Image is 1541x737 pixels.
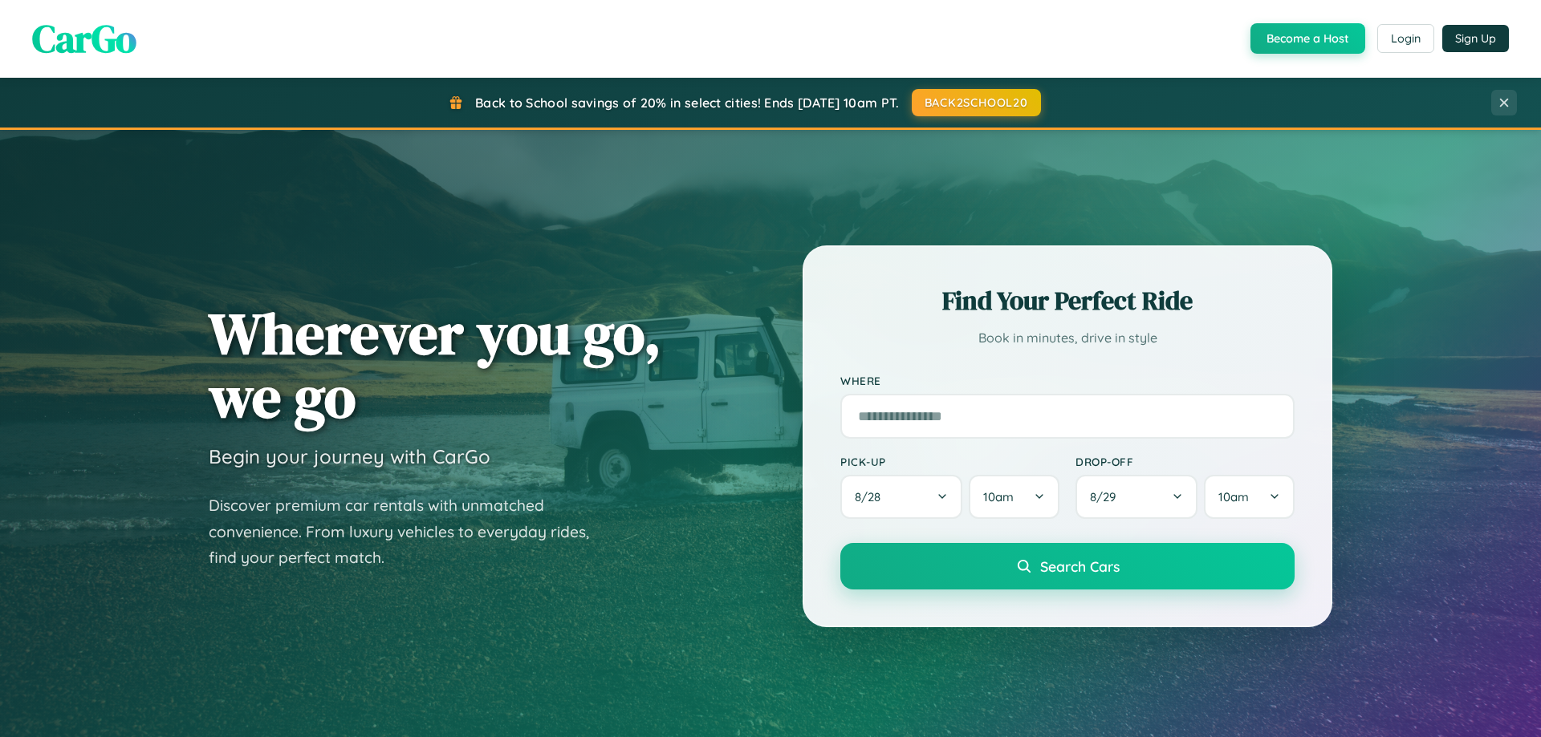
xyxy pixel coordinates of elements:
h2: Find Your Perfect Ride [840,283,1295,318]
h3: Begin your journey with CarGo [209,444,490,468]
p: Discover premium car rentals with unmatched convenience. From luxury vehicles to everyday rides, ... [209,492,610,571]
button: 8/29 [1075,475,1197,519]
label: Drop-off [1075,455,1295,468]
button: Sign Up [1442,25,1509,52]
h1: Wherever you go, we go [209,302,661,428]
span: 10am [983,489,1014,504]
span: Back to School savings of 20% in select cities! Ends [DATE] 10am PT. [475,95,899,111]
label: Where [840,374,1295,387]
label: Pick-up [840,455,1059,468]
button: BACK2SCHOOL20 [912,89,1041,116]
button: 8/28 [840,475,962,519]
button: Search Cars [840,543,1295,589]
button: 10am [1204,475,1295,519]
span: 10am [1218,489,1249,504]
button: 10am [969,475,1059,519]
span: Search Cars [1040,557,1120,575]
button: Become a Host [1250,23,1365,54]
span: 8 / 29 [1090,489,1124,504]
p: Book in minutes, drive in style [840,326,1295,350]
span: 8 / 28 [855,489,888,504]
button: Login [1377,24,1434,53]
span: CarGo [32,12,136,65]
